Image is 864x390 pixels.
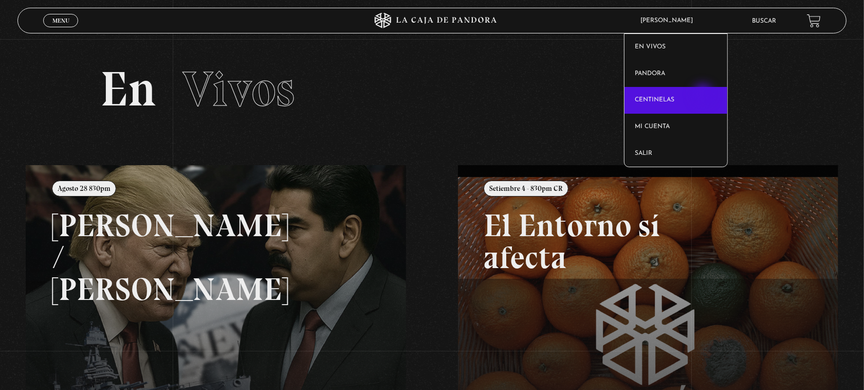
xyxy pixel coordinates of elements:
span: [PERSON_NAME] [635,17,703,24]
a: Centinelas [624,87,727,114]
h2: En [100,65,764,114]
a: View your shopping cart [807,14,821,28]
a: Mi cuenta [624,114,727,140]
a: Pandora [624,61,727,87]
span: Vivos [182,60,295,118]
span: Menu [52,17,69,24]
a: Salir [624,140,727,167]
span: Cerrar [49,26,73,33]
a: Buscar [752,18,776,24]
a: En vivos [624,34,727,61]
